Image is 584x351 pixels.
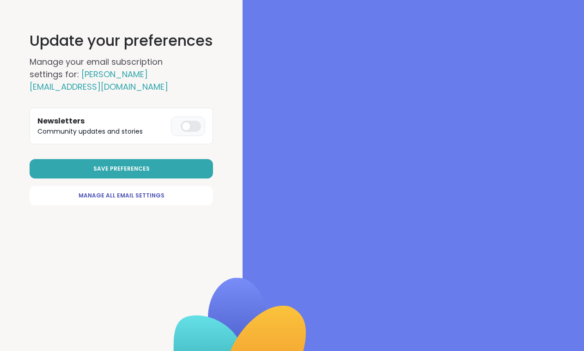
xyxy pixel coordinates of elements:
h3: Newsletters [37,116,167,127]
button: Save Preferences [30,159,213,179]
span: Manage All Email Settings [79,191,164,200]
span: Save Preferences [93,165,150,173]
h1: Update your preferences [30,30,213,52]
h2: Manage your email subscription settings for: [30,55,196,93]
p: Community updates and stories [37,127,167,136]
span: [PERSON_NAME][EMAIL_ADDRESS][DOMAIN_NAME] [30,68,168,92]
a: Manage All Email Settings [30,186,213,205]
